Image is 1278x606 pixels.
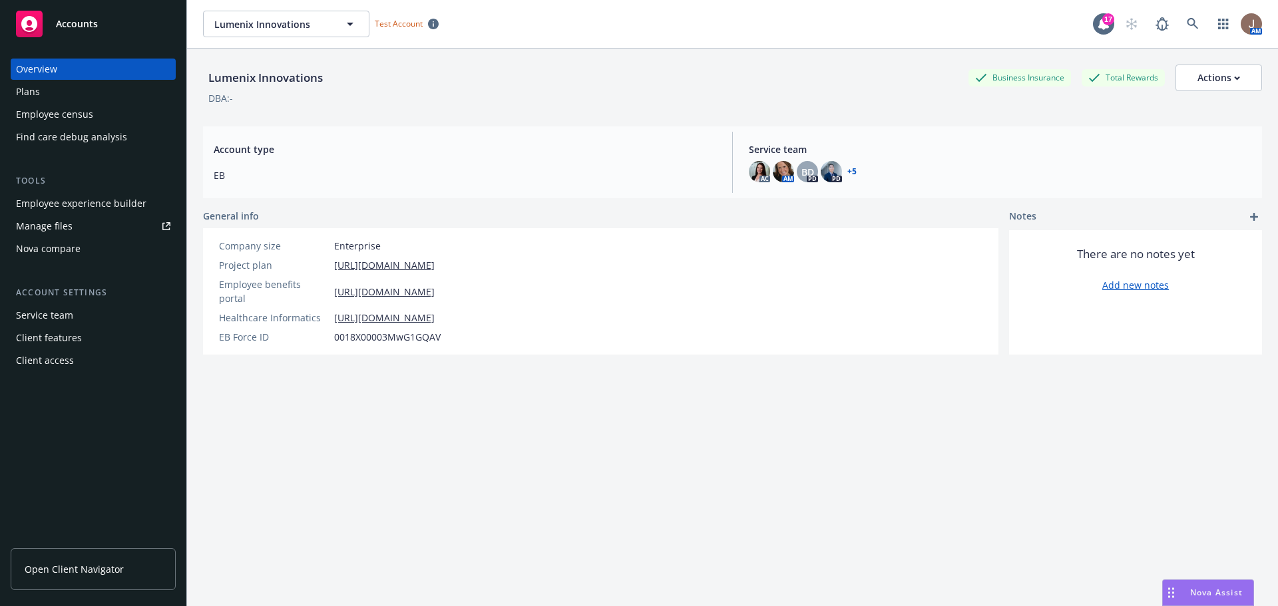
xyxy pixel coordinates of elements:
[1162,579,1254,606] button: Nova Assist
[1102,278,1169,292] a: Add new notes
[11,286,176,299] div: Account settings
[16,104,93,125] div: Employee census
[11,216,176,237] a: Manage files
[334,285,435,299] a: [URL][DOMAIN_NAME]
[11,59,176,80] a: Overview
[16,193,146,214] div: Employee experience builder
[16,327,82,349] div: Client features
[219,277,329,305] div: Employee benefits portal
[203,209,259,223] span: General info
[11,81,176,102] a: Plans
[25,562,124,576] span: Open Client Navigator
[847,168,857,176] a: +5
[375,18,423,29] span: Test Account
[1077,246,1195,262] span: There are no notes yet
[11,126,176,148] a: Find care debug analysis
[214,168,716,182] span: EB
[11,327,176,349] a: Client features
[11,5,176,43] a: Accounts
[11,238,176,259] a: Nova compare
[1175,65,1262,91] button: Actions
[749,161,770,182] img: photo
[214,142,716,156] span: Account type
[801,165,814,179] span: BD
[11,350,176,371] a: Client access
[214,17,329,31] span: Lumenix Innovations
[1149,11,1175,37] a: Report a Bug
[16,81,40,102] div: Plans
[219,239,329,253] div: Company size
[1082,69,1165,86] div: Total Rewards
[1246,209,1262,225] a: add
[11,104,176,125] a: Employee census
[1190,587,1243,598] span: Nova Assist
[334,330,441,344] span: 0018X00003MwG1GQAV
[56,19,98,29] span: Accounts
[16,350,74,371] div: Client access
[11,305,176,326] a: Service team
[334,239,381,253] span: Enterprise
[773,161,794,182] img: photo
[16,59,57,80] div: Overview
[1163,580,1179,605] div: Drag to move
[16,126,127,148] div: Find care debug analysis
[219,311,329,325] div: Healthcare Informatics
[11,174,176,188] div: Tools
[16,238,81,259] div: Nova compare
[968,69,1071,86] div: Business Insurance
[334,258,435,272] a: [URL][DOMAIN_NAME]
[1241,13,1262,35] img: photo
[821,161,842,182] img: photo
[1009,209,1036,225] span: Notes
[334,311,435,325] a: [URL][DOMAIN_NAME]
[1118,11,1145,37] a: Start snowing
[203,11,369,37] button: Lumenix Innovations
[219,258,329,272] div: Project plan
[749,142,1251,156] span: Service team
[1210,11,1237,37] a: Switch app
[1102,13,1114,25] div: 17
[1197,65,1240,90] div: Actions
[16,305,73,326] div: Service team
[11,193,176,214] a: Employee experience builder
[369,17,444,31] span: Test Account
[219,330,329,344] div: EB Force ID
[203,69,328,86] div: Lumenix Innovations
[1179,11,1206,37] a: Search
[208,91,233,105] div: DBA: -
[16,216,73,237] div: Manage files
